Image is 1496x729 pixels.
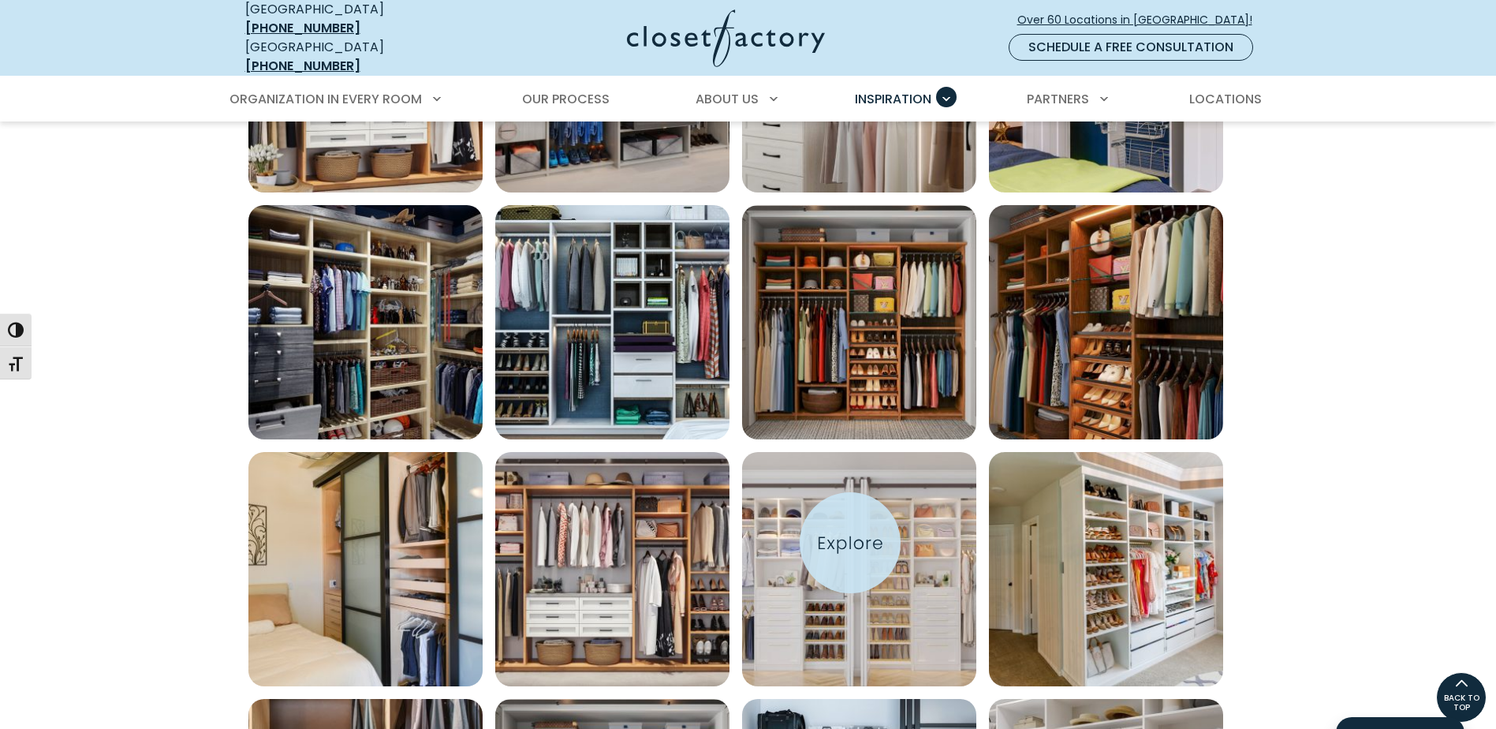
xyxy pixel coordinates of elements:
[742,205,976,439] a: Open inspiration gallery to preview enlarged image
[989,205,1223,439] img: Built-in custom closet Rustic Cherry melamine with glass shelving, angled shoe shelves, and tripl...
[248,452,483,686] a: Open inspiration gallery to preview enlarged image
[742,452,976,686] img: Double hanging, open shelves, and angled shoe racks bring structure to this symmetrical reach-in ...
[248,205,483,439] a: Open inspiration gallery to preview enlarged image
[742,205,976,439] img: Reach-in custom closet system Glass shoe shelves, triple-hang wardrobe rods, and overhead cubbies...
[742,452,976,686] a: Open inspiration gallery to preview enlarged image
[1436,672,1487,723] a: BACK TO TOP
[495,205,729,439] img: Reach-in closet featuring open shoe shelving with elite toe tops, LED lit hanging rods, and upper...
[1009,34,1253,61] a: Schedule a Free Consultation
[1017,12,1265,28] span: Over 60 Locations in [GEOGRAPHIC_DATA]!
[245,57,360,75] a: [PHONE_NUMBER]
[229,90,422,108] span: Organization in Every Room
[495,205,729,439] a: Open inspiration gallery to preview enlarged image
[522,90,610,108] span: Our Process
[1437,693,1486,712] span: BACK TO TOP
[989,452,1223,686] a: Open inspiration gallery to preview enlarged image
[248,205,483,439] img: Children's clothing in reach-in closet featuring pull-out tie rack, dual level hanging rods, uppe...
[248,452,483,686] img: Reach-In closet with pull-out drawers for accessories and pant hangers
[627,9,825,67] img: Closet Factory Logo
[218,77,1278,121] nav: Primary Menu
[989,205,1223,439] a: Open inspiration gallery to preview enlarged image
[495,452,729,686] a: Open inspiration gallery to preview enlarged image
[855,90,931,108] span: Inspiration
[1027,90,1089,108] span: Partners
[495,452,729,686] img: Dual-tone reach-in closet system in Tea for Two with White Chocolate drawers with black hardware....
[245,19,360,37] a: [PHONE_NUMBER]
[1017,6,1266,34] a: Over 60 Locations in [GEOGRAPHIC_DATA]!
[696,90,759,108] span: About Us
[245,38,474,76] div: [GEOGRAPHIC_DATA]
[989,452,1223,686] img: Built-in wardrobe shelving and drawers into upstairs loft area
[1189,90,1262,108] span: Locations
